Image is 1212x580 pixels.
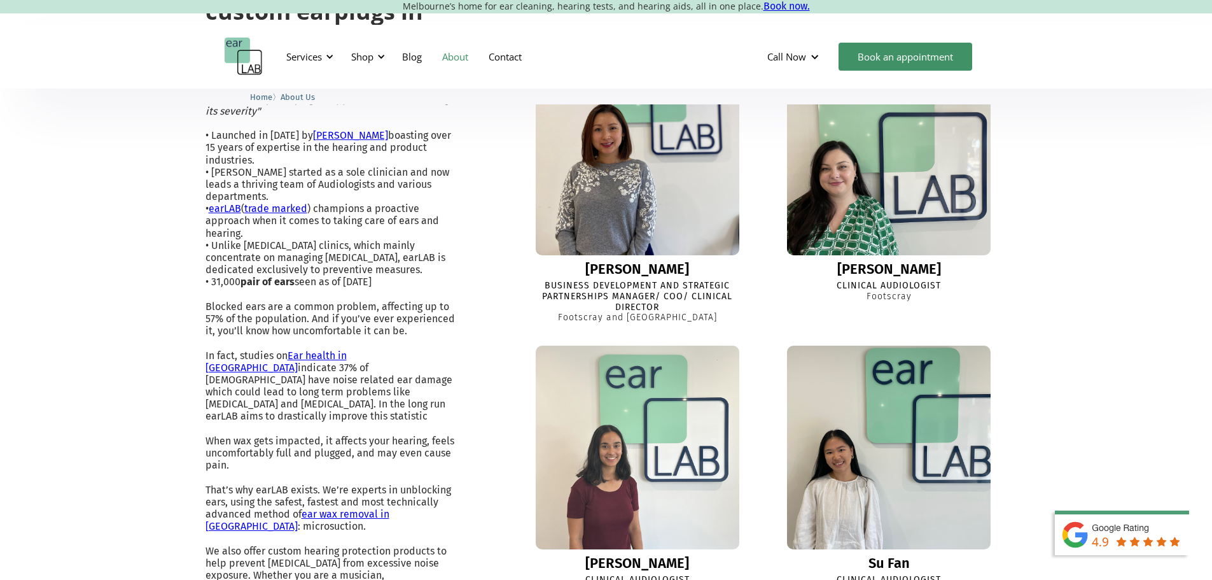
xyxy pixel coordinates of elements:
div: [PERSON_NAME] [585,262,689,277]
a: Home [250,90,272,103]
a: Lisa[PERSON_NAME]Business Development and Strategic Partnerships Manager/ COO/ Clinical DirectorF... [520,52,755,323]
img: Lisa [527,44,747,264]
div: Footscray [867,292,912,302]
a: Contact [478,38,532,75]
a: About [432,38,478,75]
a: About Us [281,90,315,103]
div: Shop [351,50,373,63]
span: Home [250,92,272,102]
img: Eleanor [787,52,991,255]
span: About Us [281,92,315,102]
a: [PERSON_NAME] [313,129,388,141]
a: Eleanor[PERSON_NAME]Clinical AudiologistFootscray [771,52,1007,302]
strong: pair of ears [240,276,295,288]
a: Blog [392,38,432,75]
div: [PERSON_NAME] [585,556,689,571]
li: 〉 [250,90,281,104]
div: Services [279,38,337,76]
div: Business Development and Strategic Partnerships Manager/ COO/ Clinical Director [520,281,755,313]
a: earLAB [209,202,241,215]
img: Ella [534,345,740,551]
a: ear wax removal in [GEOGRAPHIC_DATA] [205,508,389,532]
em: "earLAB exists to reduce the cost of [MEDICAL_DATA] for individuals by delaying its appearance an... [205,80,459,117]
a: trade marked [244,202,307,215]
div: Call Now [767,50,806,63]
div: Footscray and [GEOGRAPHIC_DATA] [558,313,717,323]
div: Services [286,50,322,63]
img: Su Fan [787,346,991,549]
div: Clinical Audiologist [837,281,941,292]
a: Book an appointment [839,43,972,71]
a: Ear health in [GEOGRAPHIC_DATA] [205,350,347,374]
div: Su Fan [868,556,910,571]
a: home [225,38,263,76]
div: [PERSON_NAME] [837,262,941,277]
div: Call Now [757,38,832,76]
div: Shop [344,38,389,76]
